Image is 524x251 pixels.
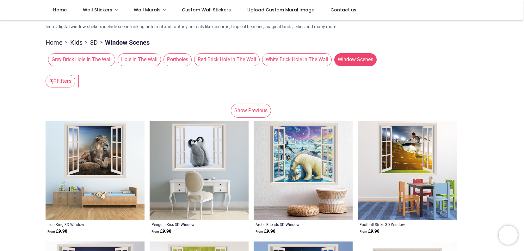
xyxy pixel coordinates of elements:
span: > [63,39,70,46]
button: Filters [46,75,75,87]
span: White Brick Hole In The Wall [262,53,332,66]
span: Wall Stickers [83,7,112,13]
span: From [151,230,159,233]
span: Upload Custom Mural Image [247,7,314,13]
span: Contact us [330,7,356,13]
strong: £ 9.98 [151,228,171,235]
a: Penguin Kiss 3D Window [151,222,228,227]
button: Grey Brick Hole In The Wall [46,53,115,66]
strong: £ 9.98 [256,228,275,235]
a: 3D [90,38,98,47]
button: Portholes [161,53,192,66]
span: Red Brick Hole In The Wall [194,53,260,66]
iframe: Brevo live chat [499,226,518,245]
a: Kids [70,38,83,47]
span: From [256,230,263,233]
a: Show Previous [231,104,271,118]
span: Custom Wall Stickers [182,7,231,13]
button: Red Brick Hole In The Wall [192,53,260,66]
span: From [360,230,367,233]
button: White Brick Hole In The Wall [260,53,332,66]
strong: £ 9.98 [47,228,67,235]
span: Portholes [163,53,192,66]
button: Window Scenes [332,53,377,66]
li: Window Scenes [98,38,150,47]
span: Window Scenes [334,53,377,66]
span: > [83,39,90,46]
span: Grey Brick Hole In The Wall [48,53,115,66]
span: Wall Murals [134,7,161,13]
a: Home [46,38,63,47]
p: Icon’s digital window stickers include scene looking onto real and fantasy animals like unicorns,... [46,24,479,30]
span: Hole In The Wall [118,53,161,66]
button: Hole In The Wall [115,53,161,66]
img: Football Strike 3D Window Wall Sticker [358,121,457,220]
img: Lion King 3D Window Wall Sticker [46,121,145,220]
strong: £ 9.98 [360,228,379,235]
a: Lion King 3D Window [47,222,124,227]
a: Arctic Friends 3D Window [256,222,332,227]
span: Home [53,7,67,13]
span: > [98,39,105,46]
img: Arctic Friends 3D Window Wall Sticker [254,121,353,220]
span: From [47,230,55,233]
img: Penguin Kiss 3D Window Wall Sticker [150,121,249,220]
a: Football Strike 3D Window [360,222,436,227]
